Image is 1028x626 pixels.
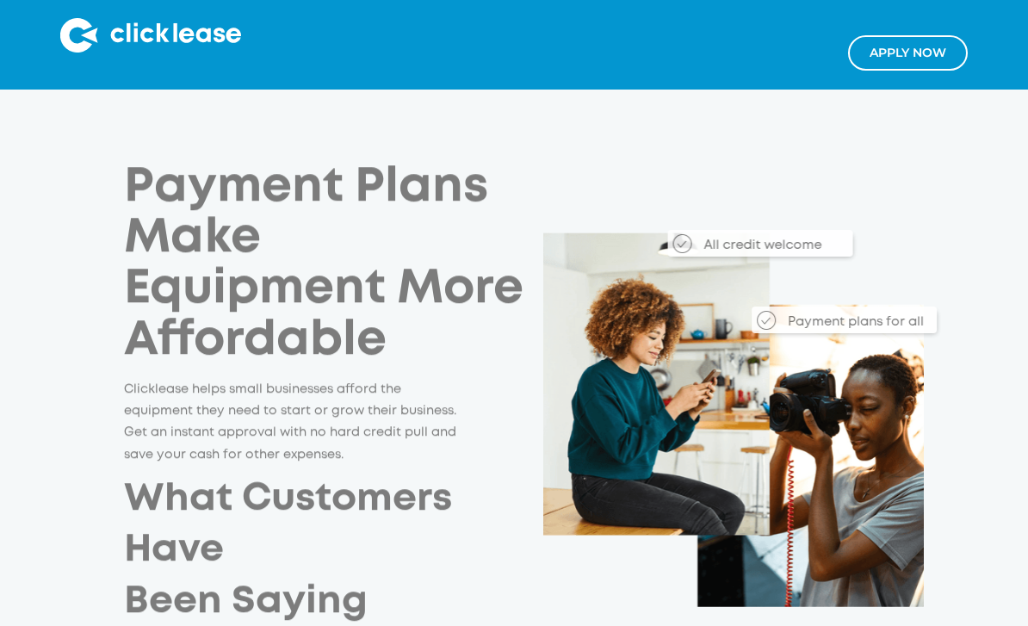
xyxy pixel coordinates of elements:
[848,35,968,71] a: Apply NOw
[673,234,692,253] img: Checkmark_callout
[124,162,530,366] h1: Payment Plans Make Equipment More Affordable
[124,379,459,466] p: Clicklease helps small businesses afford the equipment they need to start or grow their business....
[543,233,924,607] img: Clicklease_customers
[758,311,777,330] img: Checkmark_callout
[693,237,853,255] div: All credit welcome
[60,18,241,53] img: Clicklease logo
[777,313,938,332] div: Payment plans for all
